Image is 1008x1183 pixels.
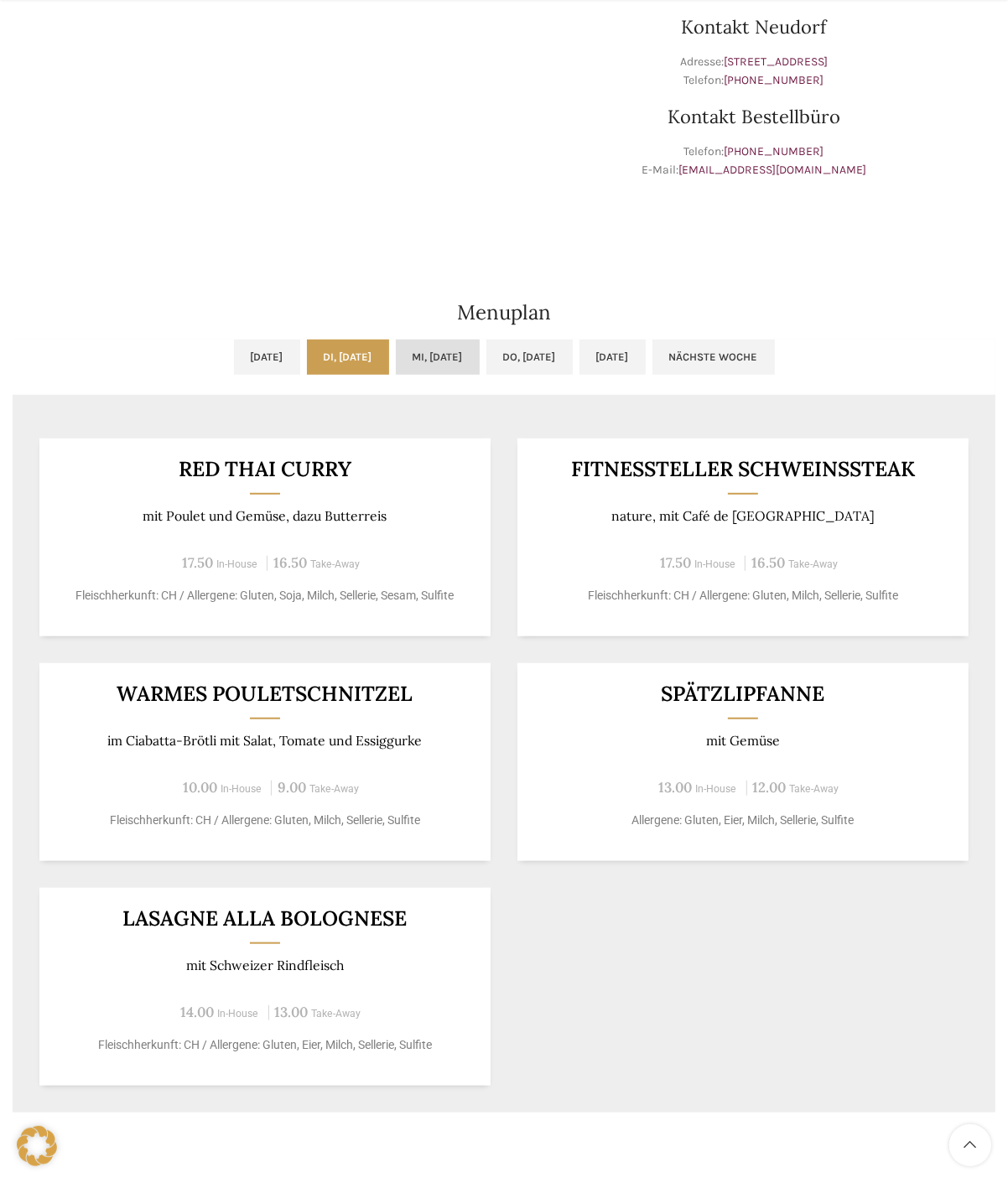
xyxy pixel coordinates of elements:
a: Di, [DATE] [307,340,389,375]
a: [PHONE_NUMBER] [725,144,824,158]
h3: Lasagne alla Bolognese [60,908,470,929]
p: Fleischherkunft: CH / Allergene: Gluten, Soja, Milch, Sellerie, Sesam, Sulfite [60,587,470,604]
span: Take-Away [790,783,839,795]
a: [STREET_ADDRESS] [724,54,828,69]
span: In-House [216,558,257,570]
p: im Ciabatta-Brötli mit Salat, Tomate und Essiggurke [60,733,470,749]
p: Fleischherkunft: CH / Allergene: Gluten, Milch, Sellerie, Sulfite [60,812,470,829]
p: Fleischherkunft: CH / Allergene: Gluten, Milch, Sellerie, Sulfite [538,587,948,604]
h3: Warmes Pouletschnitzel [60,683,470,704]
p: nature, mit Café de [GEOGRAPHIC_DATA] [538,508,948,524]
span: Take-Away [788,558,838,570]
span: In-House [218,1008,259,1020]
a: Do, [DATE] [486,340,573,375]
span: 16.50 [751,553,785,572]
p: Allergene: Gluten, Eier, Milch, Sellerie, Sulfite [538,812,948,829]
h3: Red Thai Curry [60,459,470,480]
span: 17.50 [182,553,213,572]
span: Take-Away [310,558,360,570]
a: Scroll to top button [949,1124,991,1166]
p: mit Poulet und Gemüse, dazu Butterreis [60,508,470,524]
h2: Menuplan [13,303,995,323]
p: mit Schweizer Rindfleisch [60,957,470,973]
h3: Kontakt Neudorf [512,18,995,36]
a: Nächste Woche [652,340,775,375]
span: 9.00 [278,778,306,796]
a: [DATE] [234,340,300,375]
span: 13.00 [275,1003,309,1021]
span: 10.00 [183,778,217,796]
h3: Spätzlipfanne [538,683,948,704]
span: Take-Away [312,1008,361,1020]
p: mit Gemüse [538,733,948,749]
span: In-House [694,558,735,570]
span: 13.00 [659,778,693,796]
p: Telefon: E-Mail: [512,143,995,180]
a: [DATE] [579,340,646,375]
h3: Fitnessteller Schweinssteak [538,459,948,480]
span: Take-Away [309,783,359,795]
span: 17.50 [660,553,691,572]
span: In-House [696,783,737,795]
p: Fleischherkunft: CH / Allergene: Gluten, Eier, Milch, Sellerie, Sulfite [60,1036,470,1054]
a: [EMAIL_ADDRESS][DOMAIN_NAME] [678,163,866,177]
span: 12.00 [753,778,787,796]
span: 16.50 [273,553,307,572]
span: 14.00 [181,1003,215,1021]
a: Mi, [DATE] [396,340,480,375]
h3: Kontakt Bestellbüro [512,107,995,126]
p: Adresse: Telefon: [512,53,995,91]
span: In-House [221,783,262,795]
a: [PHONE_NUMBER] [725,73,824,87]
